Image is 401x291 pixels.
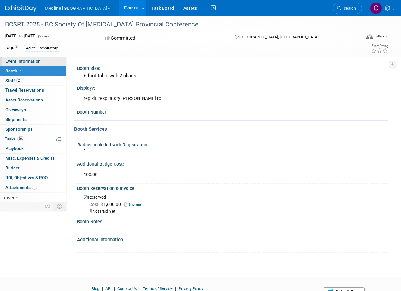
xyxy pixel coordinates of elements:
div: Additional Badge Cost: [77,159,388,167]
span: [GEOGRAPHIC_DATA], [GEOGRAPHIC_DATA] [239,35,318,39]
span: | [138,286,142,291]
span: Booth [5,68,25,73]
div: 6 foot table with 2 chairs [82,71,384,81]
a: Terms of Service [143,286,173,291]
a: more [0,193,66,202]
div: Booth Size: [77,64,388,71]
a: Playbook [0,144,66,153]
span: 0% [17,136,24,141]
a: Blog [91,286,99,291]
a: Asset Reservations [0,95,66,105]
div: Reserved [82,192,384,214]
div: 100.00 [79,168,326,181]
a: Event Information [0,57,66,66]
a: Shipments [0,115,66,124]
div: Booth Number: [77,107,388,115]
span: (2 days) [38,34,51,38]
td: Personalize Event Tab Strip [42,202,53,210]
div: Acute - Respiratory [24,45,60,52]
span: | [100,286,104,291]
span: Cost: $ [89,202,103,207]
span: Shipments [5,117,27,122]
div: Booth Reservation & Invoice: [77,184,388,191]
td: Toggle Event Tabs [53,202,66,210]
span: Playbook [5,146,24,151]
div: BCSRT 2025 - BC Society Of [MEDICAL_DATA] Provincial Conference [3,19,356,30]
a: ROI, Objectives & ROO [0,173,66,183]
span: 2 [16,78,21,83]
div: Committed [103,33,225,44]
img: ExhibitDay [5,5,37,12]
span: | [112,286,116,291]
div: Display?: [77,83,388,91]
div: Booth Notes: [77,217,388,225]
a: Sponsorships [0,125,66,134]
a: Staff2 [0,76,66,86]
span: Search [341,6,356,11]
a: Search [333,3,362,14]
span: ROI, Objectives & ROO [5,175,48,180]
div: Booth Services [74,126,388,133]
span: Budget [5,165,20,170]
span: | [174,286,178,291]
span: Event Information [5,59,41,64]
a: API [105,286,111,291]
span: Giveaways [5,107,26,112]
div: In-Person [374,34,388,39]
a: Giveaways [0,105,66,115]
a: Misc. Expenses & Credits [0,154,66,163]
a: Budget [0,163,66,173]
a: Contact Us [117,286,137,291]
span: Asset Reservations [5,97,43,102]
span: Tasks [5,136,24,141]
a: Invoice [124,202,145,207]
div: rep kit, respiratory [PERSON_NAME] rci [79,92,326,105]
td: Tags [5,44,18,52]
span: Misc. Expenses & Credits [5,156,55,161]
a: Booth [0,66,66,76]
span: [DATE] [DATE] [5,33,37,38]
span: 3 [32,185,37,190]
a: Privacy Policy [179,286,203,291]
div: Not Paid Yet [89,208,384,214]
span: Travel Reservations [5,88,44,93]
a: Tasks0% [0,134,66,144]
div: Event Rating [371,44,388,48]
a: Attachments3 [0,183,66,192]
span: Attachments [5,185,37,190]
i: Booth reservation complete [20,69,23,72]
span: 1 [84,148,86,153]
span: to [18,33,24,38]
img: Format-Inperson.png [366,34,373,39]
div: Additional information: [77,235,388,243]
a: Travel Reservations [0,86,66,95]
div: Badges included with Registration: [77,140,386,148]
span: more [4,195,14,200]
img: Camille Ramin [370,2,382,14]
span: Staff [5,78,21,83]
span: 1,600.00 [89,202,123,207]
span: Sponsorships [5,127,32,132]
div: Event Format [332,33,388,42]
